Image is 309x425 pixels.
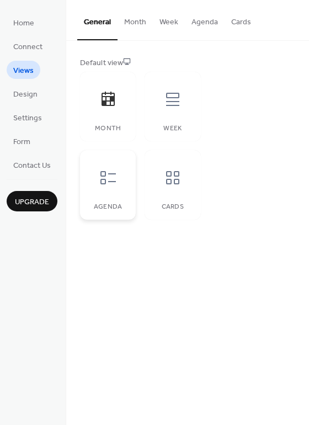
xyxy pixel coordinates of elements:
span: Upgrade [15,196,49,208]
a: Design [7,84,44,103]
a: Contact Us [7,156,57,174]
a: Home [7,13,41,31]
span: Settings [13,113,42,124]
span: Design [13,89,38,100]
div: Default view [80,57,293,69]
a: Settings [7,108,49,126]
span: Contact Us [13,160,51,172]
a: Views [7,61,40,79]
a: Form [7,132,37,150]
button: Upgrade [7,191,57,211]
div: Month [91,125,125,132]
a: Connect [7,37,49,55]
div: Cards [156,203,189,211]
span: Home [13,18,34,29]
span: Views [13,65,34,77]
span: Connect [13,41,42,53]
div: Week [156,125,189,132]
span: Form [13,136,30,148]
div: Agenda [91,203,125,211]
